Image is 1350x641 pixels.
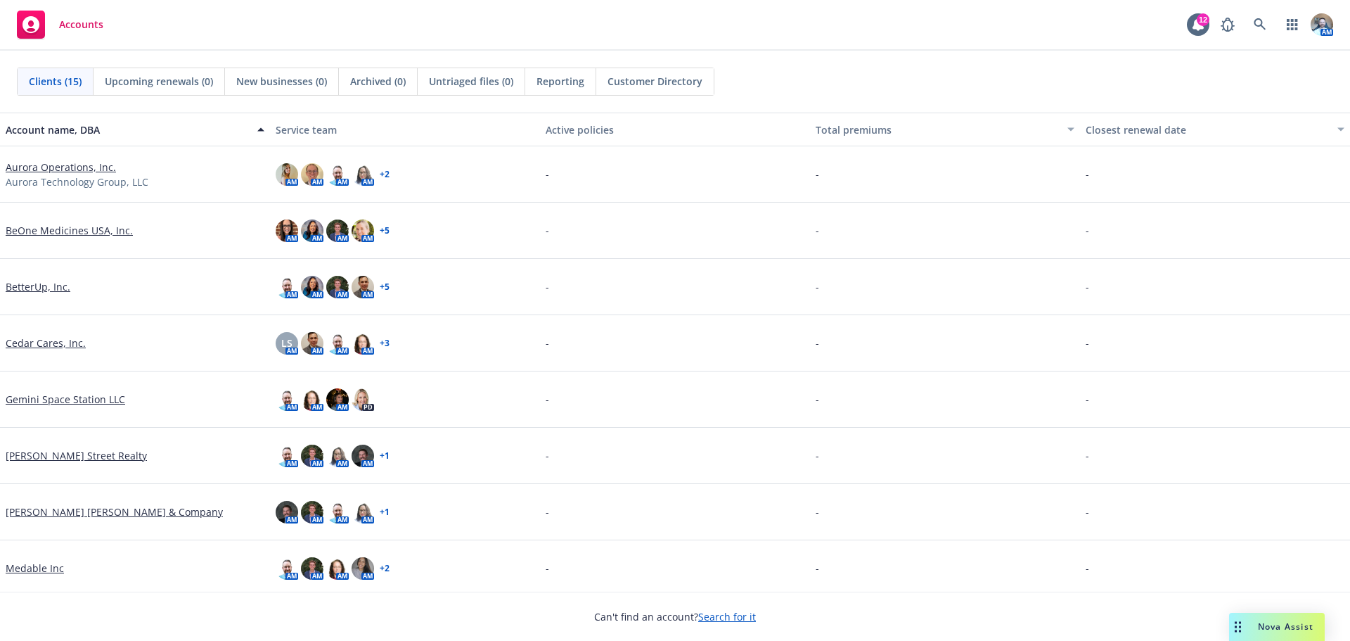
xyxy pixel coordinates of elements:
div: Service team [276,122,534,137]
img: photo [1311,13,1333,36]
span: LS [281,336,292,350]
img: photo [326,276,349,298]
a: + 2 [380,170,390,179]
button: Service team [270,113,540,146]
span: - [546,504,549,519]
span: - [546,448,549,463]
span: - [1086,279,1089,294]
button: Total premiums [810,113,1080,146]
span: Nova Assist [1258,621,1313,633]
span: - [816,167,819,182]
img: photo [326,388,349,411]
a: [PERSON_NAME] [PERSON_NAME] & Company [6,504,223,519]
img: photo [326,445,349,467]
span: New businesses (0) [236,74,327,89]
a: + 5 [380,227,390,235]
a: + 5 [380,283,390,291]
div: Closest renewal date [1086,122,1329,137]
span: - [816,561,819,576]
span: - [816,336,819,350]
div: Active policies [546,122,804,137]
span: - [546,279,549,294]
span: - [1086,336,1089,350]
span: - [546,167,549,182]
span: - [816,448,819,463]
a: Gemini Space Station LLC [6,392,125,407]
span: Untriaged files (0) [429,74,513,89]
img: photo [276,388,298,411]
span: - [816,279,819,294]
a: BeOne Medicines USA, Inc. [6,223,133,238]
a: [PERSON_NAME] Street Realty [6,448,147,463]
div: Account name, DBA [6,122,249,137]
span: - [546,392,549,407]
div: 12 [1197,13,1209,26]
img: photo [352,276,374,298]
a: Switch app [1278,11,1306,39]
img: photo [301,220,323,242]
img: photo [326,557,349,580]
a: + 1 [380,508,390,516]
span: Customer Directory [607,74,702,89]
img: photo [276,501,298,523]
img: photo [276,276,298,298]
a: Cedar Cares, Inc. [6,336,86,350]
img: photo [352,501,374,523]
span: - [1086,504,1089,519]
img: photo [352,332,374,355]
span: - [816,504,819,519]
span: Can't find an account? [594,609,756,624]
span: Clients (15) [29,74,82,89]
span: - [1086,392,1089,407]
span: - [546,561,549,576]
span: - [816,392,819,407]
span: Archived (0) [350,74,406,89]
a: Search for it [698,610,756,623]
a: Medable Inc [6,561,64,576]
span: - [1086,448,1089,463]
a: + 3 [380,339,390,348]
img: photo [276,557,298,580]
img: photo [326,220,349,242]
a: BetterUp, Inc. [6,279,70,294]
img: photo [352,388,374,411]
a: Accounts [11,5,109,44]
img: photo [326,332,349,355]
button: Active policies [540,113,810,146]
img: photo [301,276,323,298]
span: Upcoming renewals (0) [105,74,213,89]
span: - [546,336,549,350]
img: photo [301,445,323,467]
img: photo [301,332,323,355]
span: Reporting [536,74,584,89]
span: - [546,223,549,238]
img: photo [276,445,298,467]
img: photo [301,557,323,580]
img: photo [352,163,374,186]
a: Aurora Operations, Inc. [6,160,116,174]
span: - [1086,167,1089,182]
div: Drag to move [1229,613,1247,641]
img: photo [276,220,298,242]
img: photo [352,557,374,580]
a: Report a Bug [1214,11,1242,39]
img: photo [326,163,349,186]
span: - [816,223,819,238]
img: photo [301,163,323,186]
a: Search [1246,11,1274,39]
span: - [1086,223,1089,238]
div: Total premiums [816,122,1059,137]
img: photo [301,501,323,523]
button: Closest renewal date [1080,113,1350,146]
a: + 1 [380,452,390,460]
img: photo [352,220,374,242]
span: Accounts [59,19,103,30]
span: Aurora Technology Group, LLC [6,174,148,189]
span: - [1086,561,1089,576]
img: photo [352,445,374,467]
img: photo [301,388,323,411]
a: + 2 [380,564,390,573]
button: Nova Assist [1229,613,1325,641]
img: photo [326,501,349,523]
img: photo [276,163,298,186]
